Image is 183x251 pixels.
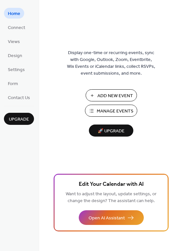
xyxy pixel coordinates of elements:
[4,64,29,75] a: Settings
[67,50,155,77] span: Display one-time or recurring events, sync with Google, Outlook, Zoom, Eventbrite, Wix Events or ...
[85,105,137,117] button: Manage Events
[97,93,133,99] span: Add New Event
[89,125,133,137] button: 🚀 Upgrade
[97,108,133,115] span: Manage Events
[66,190,157,205] span: Want to adjust the layout, update settings, or change the design? The assistant can help.
[93,127,129,136] span: 🚀 Upgrade
[4,8,24,19] a: Home
[8,52,22,59] span: Design
[8,38,20,45] span: Views
[8,95,30,101] span: Contact Us
[4,22,29,33] a: Connect
[89,215,125,222] span: Open AI Assistant
[9,116,29,123] span: Upgrade
[8,81,18,87] span: Form
[4,113,34,125] button: Upgrade
[4,36,24,47] a: Views
[79,210,144,225] button: Open AI Assistant
[86,89,137,101] button: Add New Event
[4,50,26,61] a: Design
[8,10,20,17] span: Home
[8,66,25,73] span: Settings
[8,24,25,31] span: Connect
[4,78,22,89] a: Form
[4,92,34,103] a: Contact Us
[79,180,144,189] span: Edit Your Calendar with AI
